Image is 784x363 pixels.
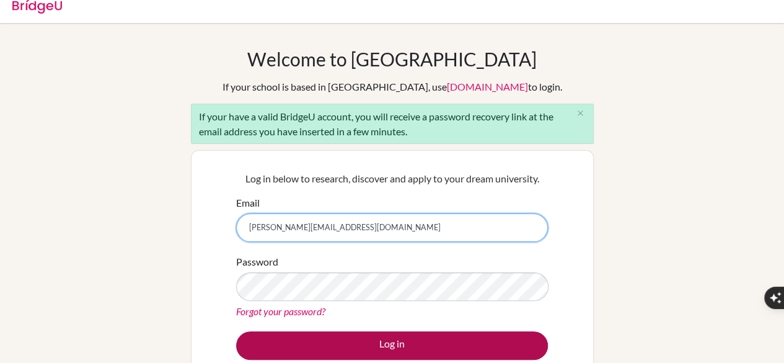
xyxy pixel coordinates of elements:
[576,109,585,118] i: close
[236,305,325,317] a: Forgot your password?
[236,171,548,186] p: Log in below to research, discover and apply to your dream university.
[222,79,562,94] div: If your school is based in [GEOGRAPHIC_DATA], use to login.
[236,195,260,210] label: Email
[568,104,593,123] button: Close
[191,104,594,144] div: If your have a valid BridgeU account, you will receive a password recovery link at the email addr...
[236,331,548,360] button: Log in
[447,81,528,92] a: [DOMAIN_NAME]
[247,48,537,70] h1: Welcome to [GEOGRAPHIC_DATA]
[236,254,278,269] label: Password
